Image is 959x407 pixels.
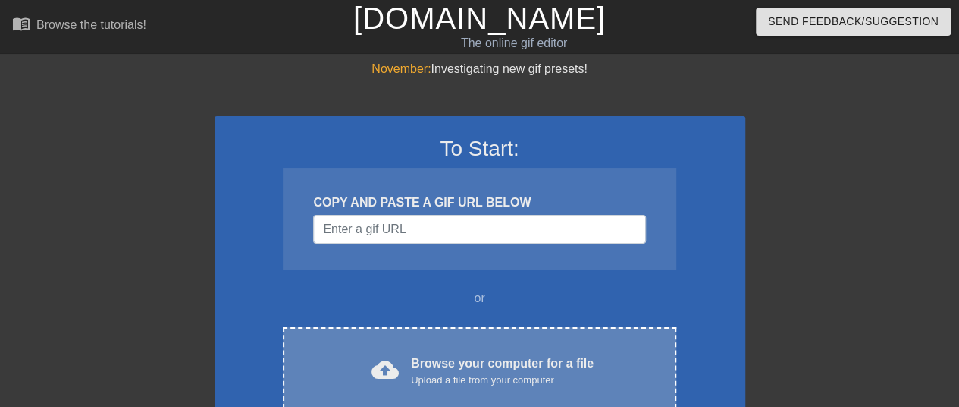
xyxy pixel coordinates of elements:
[756,8,951,36] button: Send Feedback/Suggestion
[768,12,939,31] span: Send Feedback/Suggestion
[215,60,745,78] div: Investigating new gif presets!
[411,355,594,388] div: Browse your computer for a file
[254,289,706,308] div: or
[12,14,146,38] a: Browse the tutorials!
[328,34,701,52] div: The online gif editor
[313,215,645,244] input: Username
[371,356,399,383] span: cloud_upload
[411,373,594,388] div: Upload a file from your computer
[12,14,30,33] span: menu_book
[234,136,726,162] h3: To Start:
[313,194,645,212] div: COPY AND PASTE A GIF URL BELOW
[371,62,431,75] span: November:
[36,18,146,31] div: Browse the tutorials!
[353,2,606,35] a: [DOMAIN_NAME]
